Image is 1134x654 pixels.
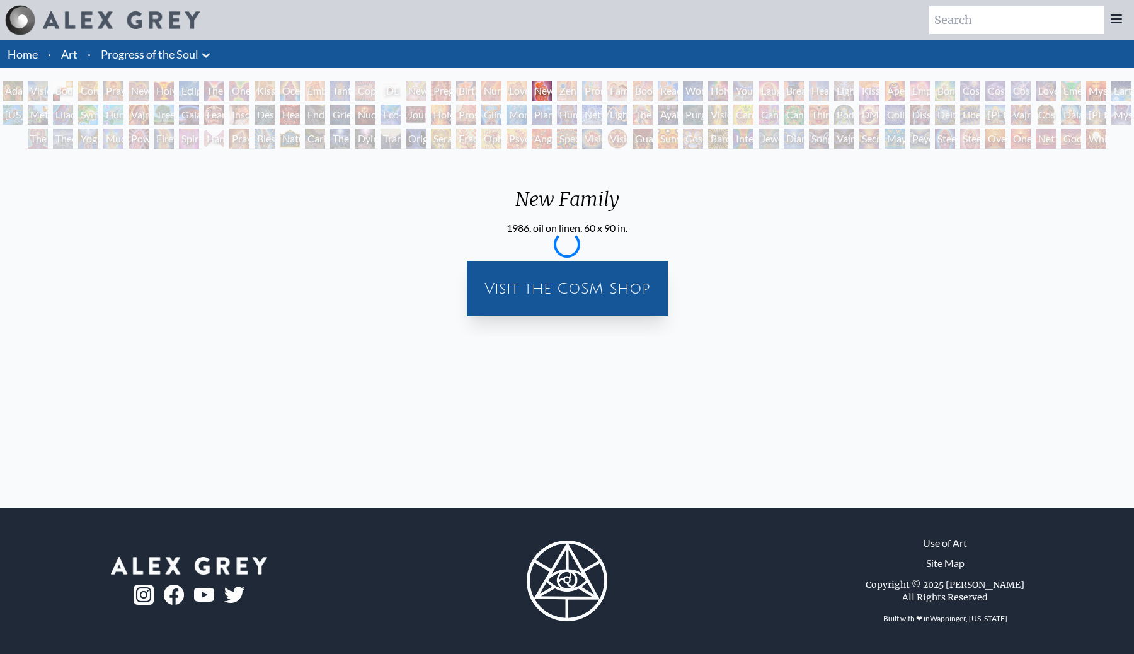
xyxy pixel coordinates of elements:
div: Wonder [683,81,703,101]
div: Eclipse [179,81,199,101]
div: Cannabacchus [784,105,804,125]
div: 1986, oil on linen, 60 x 90 in. [505,221,629,236]
div: Contemplation [78,81,98,101]
div: Godself [1061,129,1081,149]
div: Endarkenment [305,105,325,125]
div: Grieving [330,105,350,125]
div: Cosmic Lovers [1011,81,1031,101]
div: Eco-Atlas [381,105,401,125]
div: Ayahuasca Visitation [658,105,678,125]
div: Body/Mind as a Vibratory Field of Energy [834,105,854,125]
div: Cannabis Sutra [759,105,779,125]
div: Aperture [885,81,905,101]
li: · [83,40,96,68]
div: Embracing [305,81,325,101]
div: Holy Fire [431,105,451,125]
div: Mysteriosa 2 [1086,81,1106,101]
div: Angel Skin [532,129,552,149]
div: Praying Hands [229,129,249,149]
div: Networks [582,105,602,125]
div: Peyote Being [910,129,930,149]
div: Emerald Grail [1061,81,1081,101]
div: One [1011,129,1031,149]
div: Hands that See [204,129,224,149]
div: Song of Vajra Being [809,129,829,149]
a: Progress of the Soul [101,45,198,63]
div: DMT - The Spirit Molecule [859,105,879,125]
div: Visionary Origin of Language [28,81,48,101]
div: Bond [935,81,955,101]
div: Adam & Eve [3,81,23,101]
div: Dying [355,129,375,149]
div: [PERSON_NAME] [985,105,1005,125]
div: Cannabis Mudra [733,105,753,125]
div: Steeplehead 1 [935,129,955,149]
div: Theologue [53,129,73,149]
div: New Family [505,188,629,221]
div: Healing [809,81,829,101]
div: Steeplehead 2 [960,129,980,149]
div: One Taste [229,81,249,101]
div: Breathing [784,81,804,101]
div: Cosmic [DEMOGRAPHIC_DATA] [1036,105,1056,125]
div: Purging [683,105,703,125]
div: Power to the Peaceful [129,129,149,149]
div: Vajra Being [834,129,854,149]
div: Transfiguration [381,129,401,149]
div: Vajra Guru [1011,105,1031,125]
a: Wappinger, [US_STATE] [930,614,1007,623]
div: Diamond Being [784,129,804,149]
div: Planetary Prayers [532,105,552,125]
div: [US_STATE] Song [3,105,23,125]
img: ig-logo.png [134,585,154,605]
div: [PERSON_NAME] [1086,105,1106,125]
div: Journey of the Wounded Healer [406,105,426,125]
div: Mystic Eye [1111,105,1131,125]
div: Ocean of Love Bliss [280,81,300,101]
div: Boo-boo [633,81,653,101]
div: Oversoul [985,129,1005,149]
div: The Shulgins and their Alchemical Angels [633,105,653,125]
div: Vajra Horse [129,105,149,125]
div: New Man New Woman [129,81,149,101]
div: Family [607,81,627,101]
div: Copulating [355,81,375,101]
div: Promise [582,81,602,101]
div: Yogi & the Möbius Sphere [78,129,98,149]
a: Visit the CoSM Shop [474,268,660,309]
div: The Kiss [204,81,224,101]
div: Spectral Lotus [557,129,577,149]
div: Deities & Demons Drinking from the Milky Pool [935,105,955,125]
div: Kiss of the [MEDICAL_DATA] [859,81,879,101]
div: Original Face [406,129,426,149]
div: Headache [280,105,300,125]
div: Net of Being [1036,129,1056,149]
div: Despair [255,105,275,125]
div: [DEMOGRAPHIC_DATA] Embryo [381,81,401,101]
div: White Light [1086,129,1106,149]
img: twitter-logo.png [224,587,244,603]
div: Birth [456,81,476,101]
div: Laughing Man [759,81,779,101]
div: New Family [532,81,552,101]
div: Nuclear Crucifixion [355,105,375,125]
div: Lightweaver [834,81,854,101]
div: Collective Vision [885,105,905,125]
div: Nursing [481,81,501,101]
div: The Seer [28,129,48,149]
div: Lilacs [53,105,73,125]
li: · [43,40,56,68]
div: Love is a Cosmic Force [1036,81,1056,101]
div: The Soul Finds It's Way [330,129,350,149]
div: Praying [103,81,123,101]
div: Symbiosis: Gall Wasp & Oak Tree [78,105,98,125]
div: Built with ❤ in [878,609,1012,629]
input: Search [929,6,1104,34]
div: Cosmic Creativity [960,81,980,101]
div: Lightworker [607,105,627,125]
div: Seraphic Transport Docking on the Third Eye [431,129,451,149]
div: All Rights Reserved [902,591,988,604]
div: Guardian of Infinite Vision [633,129,653,149]
div: Earth Energies [1111,81,1131,101]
